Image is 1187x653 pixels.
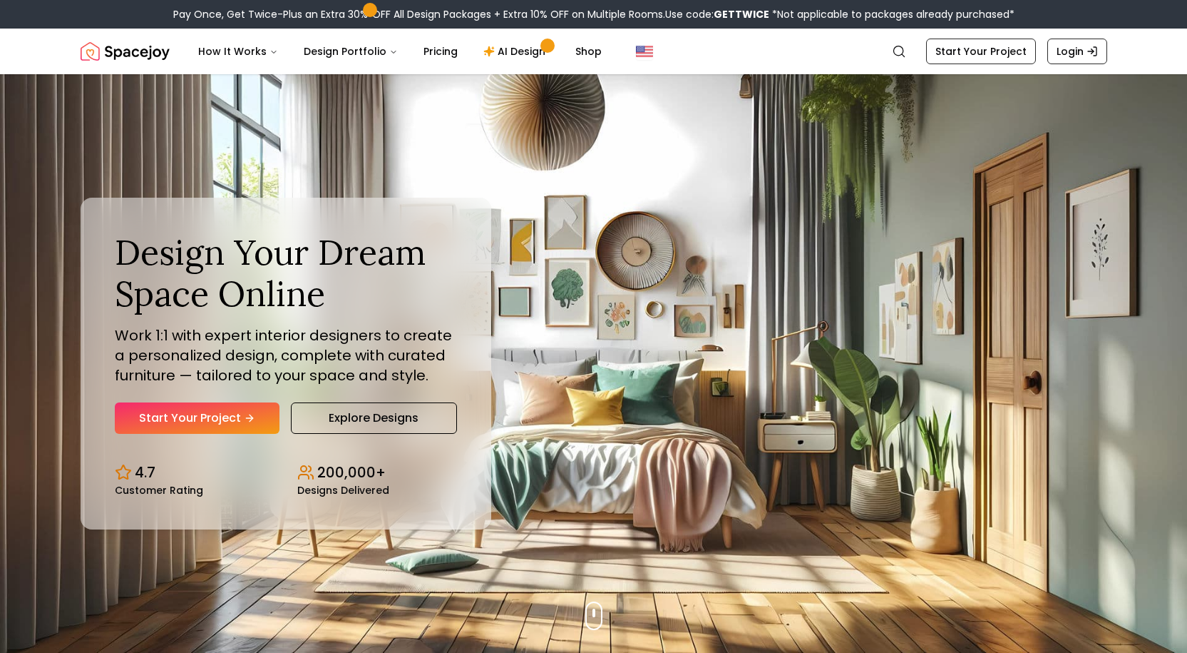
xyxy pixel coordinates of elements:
a: Pricing [412,37,469,66]
button: Design Portfolio [292,37,409,66]
span: *Not applicable to packages already purchased* [769,7,1014,21]
p: Work 1:1 with expert interior designers to create a personalized design, complete with curated fu... [115,325,457,385]
span: Use code: [665,7,769,21]
a: Spacejoy [81,37,170,66]
a: Start Your Project [926,39,1036,64]
nav: Global [81,29,1107,74]
img: United States [636,43,653,60]
small: Customer Rating [115,485,203,495]
div: Pay Once, Get Twice-Plus an Extra 30% OFF All Design Packages + Extra 10% OFF on Multiple Rooms. [173,7,1014,21]
p: 4.7 [135,462,155,482]
a: AI Design [472,37,561,66]
button: How It Works [187,37,289,66]
h1: Design Your Dream Space Online [115,232,457,314]
p: 200,000+ [317,462,386,482]
a: Explore Designs [291,403,457,434]
img: Spacejoy Logo [81,37,170,66]
nav: Main [187,37,613,66]
b: GETTWICE [714,7,769,21]
small: Designs Delivered [297,485,389,495]
a: Login [1047,39,1107,64]
a: Start Your Project [115,403,279,434]
div: Design stats [115,451,457,495]
a: Shop [564,37,613,66]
